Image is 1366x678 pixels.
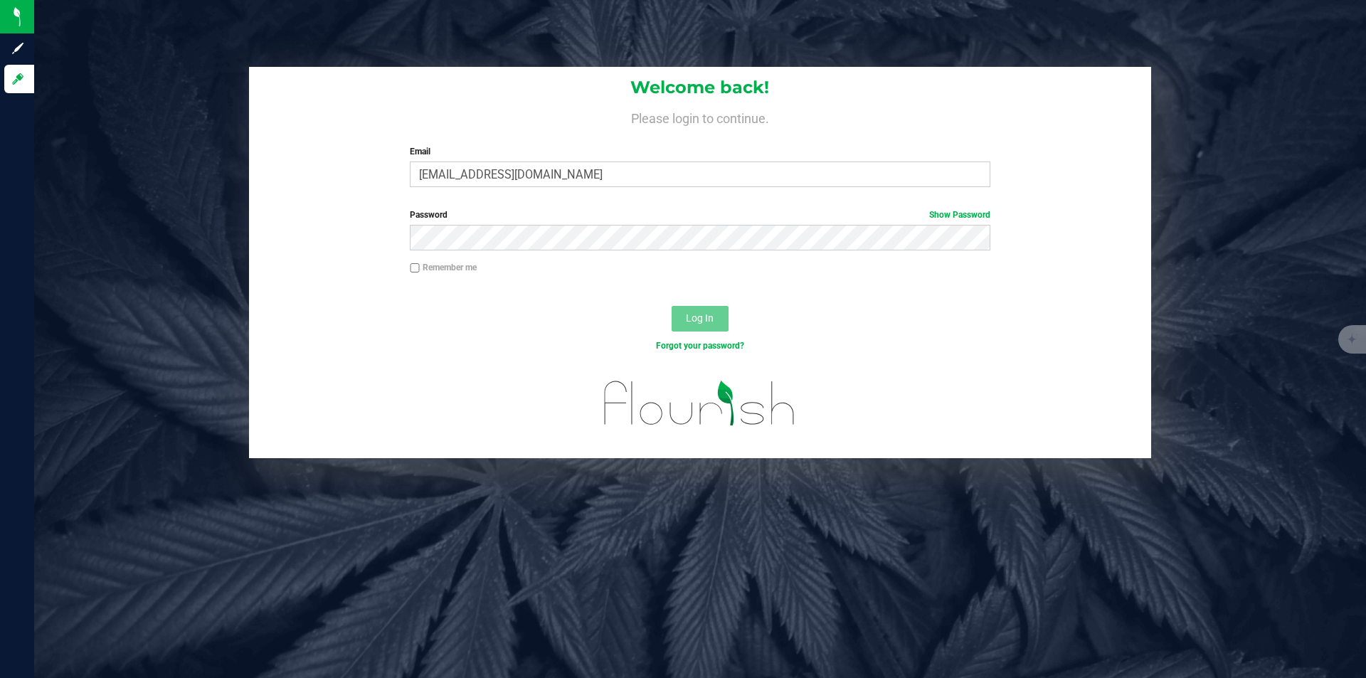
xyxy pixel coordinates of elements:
[11,72,25,86] inline-svg: Log in
[410,145,990,158] label: Email
[929,210,990,220] a: Show Password
[249,78,1151,97] h1: Welcome back!
[587,367,812,440] img: flourish_logo.svg
[672,306,729,332] button: Log In
[11,41,25,55] inline-svg: Sign up
[249,108,1151,125] h4: Please login to continue.
[410,263,420,273] input: Remember me
[686,312,714,324] span: Log In
[656,341,744,351] a: Forgot your password?
[410,261,477,274] label: Remember me
[410,210,448,220] span: Password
